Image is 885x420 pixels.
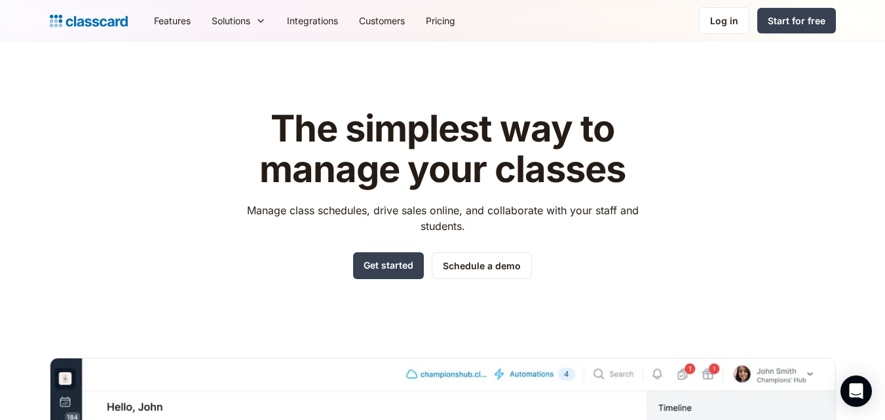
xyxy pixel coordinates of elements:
a: Start for free [757,8,836,33]
h1: The simplest way to manage your classes [235,109,650,189]
a: Schedule a demo [432,252,532,279]
a: Pricing [415,6,466,35]
a: Integrations [276,6,348,35]
a: Customers [348,6,415,35]
div: Open Intercom Messenger [840,375,872,407]
p: Manage class schedules, drive sales online, and collaborate with your staff and students. [235,202,650,234]
div: Start for free [768,14,825,28]
div: Log in [710,14,738,28]
div: Solutions [201,6,276,35]
a: Features [143,6,201,35]
div: Solutions [212,14,250,28]
a: Get started [353,252,424,279]
a: home [50,12,128,30]
a: Log in [699,7,749,34]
